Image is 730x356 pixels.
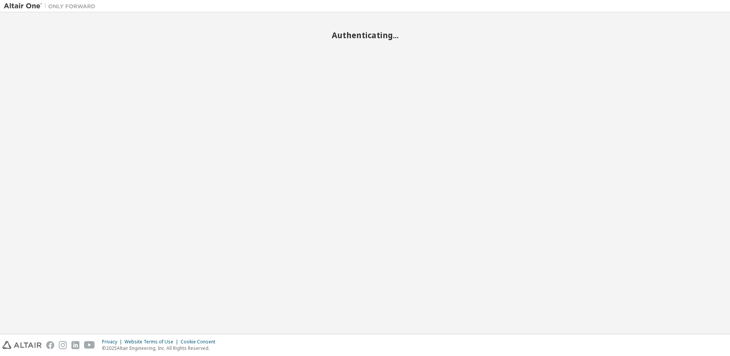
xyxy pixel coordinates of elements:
[84,341,95,349] img: youtube.svg
[181,339,220,345] div: Cookie Consent
[4,2,99,10] img: Altair One
[102,339,124,345] div: Privacy
[4,30,726,40] h2: Authenticating...
[102,345,220,351] p: © 2025 Altair Engineering, Inc. All Rights Reserved.
[2,341,42,349] img: altair_logo.svg
[59,341,67,349] img: instagram.svg
[71,341,79,349] img: linkedin.svg
[46,341,54,349] img: facebook.svg
[124,339,181,345] div: Website Terms of Use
